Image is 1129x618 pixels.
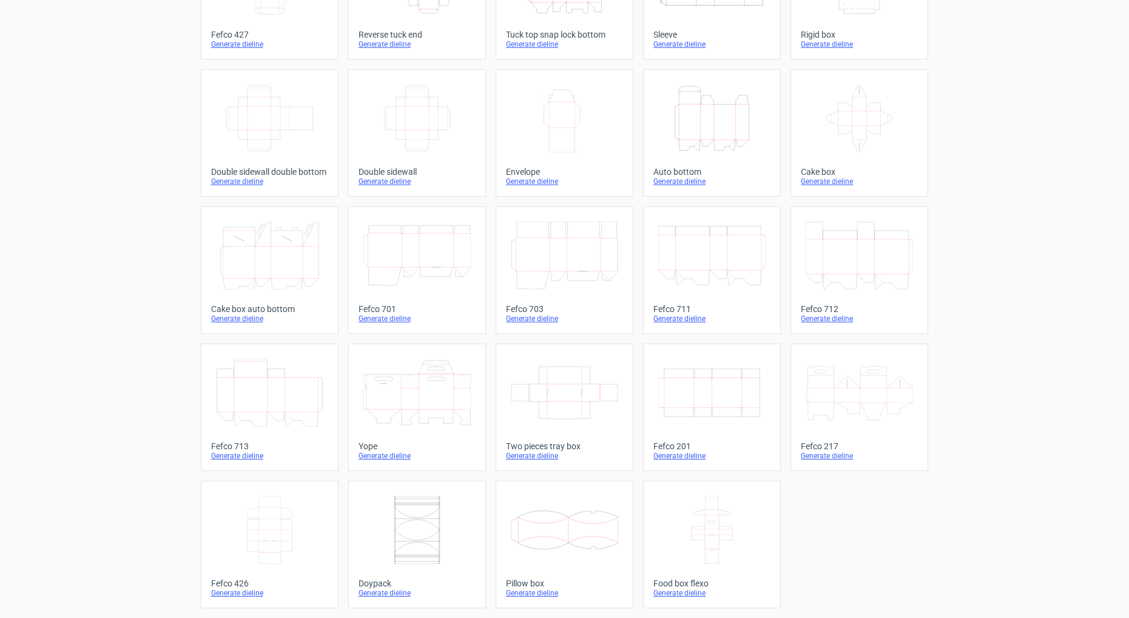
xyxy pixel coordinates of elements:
[506,579,623,588] div: Pillow box
[801,167,918,177] div: Cake box
[348,69,486,197] a: Double sidewallGenerate dieline
[348,206,486,334] a: Fefco 701Generate dieline
[496,344,633,471] a: Two pieces tray boxGenerate dieline
[506,177,623,186] div: Generate dieline
[359,451,476,461] div: Generate dieline
[359,441,476,451] div: Yope
[211,451,328,461] div: Generate dieline
[653,39,770,49] div: Generate dieline
[790,344,928,471] a: Fefco 217Generate dieline
[801,30,918,39] div: Rigid box
[211,177,328,186] div: Generate dieline
[359,579,476,588] div: Doypack
[211,167,328,177] div: Double sidewall double bottom
[496,206,633,334] a: Fefco 703Generate dieline
[348,344,486,471] a: YopeGenerate dieline
[506,30,623,39] div: Tuck top snap lock bottom
[359,304,476,314] div: Fefco 701
[653,588,770,598] div: Generate dieline
[506,314,623,324] div: Generate dieline
[348,481,486,608] a: DoypackGenerate dieline
[801,451,918,461] div: Generate dieline
[211,441,328,451] div: Fefco 713
[211,579,328,588] div: Fefco 426
[653,314,770,324] div: Generate dieline
[359,30,476,39] div: Reverse tuck end
[359,314,476,324] div: Generate dieline
[790,69,928,197] a: Cake boxGenerate dieline
[359,39,476,49] div: Generate dieline
[201,206,339,334] a: Cake box auto bottomGenerate dieline
[359,588,476,598] div: Generate dieline
[653,579,770,588] div: Food box flexo
[496,481,633,608] a: Pillow boxGenerate dieline
[653,451,770,461] div: Generate dieline
[506,588,623,598] div: Generate dieline
[201,481,339,608] a: Fefco 426Generate dieline
[211,314,328,324] div: Generate dieline
[506,304,623,314] div: Fefco 703
[801,314,918,324] div: Generate dieline
[643,481,781,608] a: Food box flexoGenerate dieline
[653,441,770,451] div: Fefco 201
[201,344,339,471] a: Fefco 713Generate dieline
[653,30,770,39] div: Sleeve
[643,206,781,334] a: Fefco 711Generate dieline
[653,304,770,314] div: Fefco 711
[359,167,476,177] div: Double sidewall
[359,177,476,186] div: Generate dieline
[643,69,781,197] a: Auto bottomGenerate dieline
[653,177,770,186] div: Generate dieline
[801,39,918,49] div: Generate dieline
[801,441,918,451] div: Fefco 217
[643,344,781,471] a: Fefco 201Generate dieline
[653,167,770,177] div: Auto bottom
[211,39,328,49] div: Generate dieline
[211,588,328,598] div: Generate dieline
[201,69,339,197] a: Double sidewall double bottomGenerate dieline
[211,30,328,39] div: Fefco 427
[506,441,623,451] div: Two pieces tray box
[506,167,623,177] div: Envelope
[506,451,623,461] div: Generate dieline
[801,177,918,186] div: Generate dieline
[790,206,928,334] a: Fefco 712Generate dieline
[506,39,623,49] div: Generate dieline
[496,69,633,197] a: EnvelopeGenerate dieline
[211,304,328,314] div: Cake box auto bottom
[801,304,918,314] div: Fefco 712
